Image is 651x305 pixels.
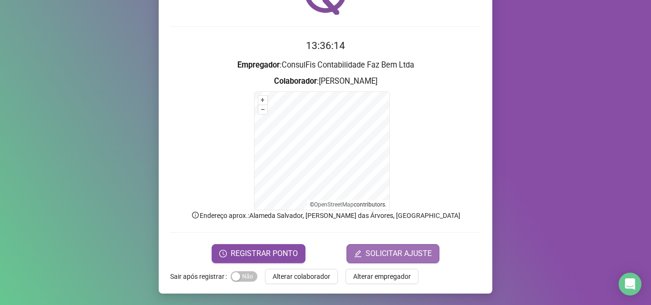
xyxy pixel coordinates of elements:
a: OpenStreetMap [314,201,354,208]
span: clock-circle [219,250,227,257]
span: Alterar empregador [353,271,411,282]
strong: Colaborador [274,77,317,86]
button: – [258,105,267,114]
strong: Empregador [237,60,280,69]
h3: : ConsulFis Contabilidade Faz Bem Ltda [170,59,481,71]
span: REGISTRAR PONTO [231,248,298,259]
button: REGISTRAR PONTO [212,244,305,263]
p: Endereço aprox. : Alameda Salvador, [PERSON_NAME] das Árvores, [GEOGRAPHIC_DATA] [170,210,481,221]
div: Open Intercom Messenger [619,273,641,295]
time: 13:36:14 [306,40,345,51]
label: Sair após registrar [170,269,231,284]
span: SOLICITAR AJUSTE [366,248,432,259]
button: Alterar empregador [346,269,418,284]
span: Alterar colaborador [273,271,330,282]
button: editSOLICITAR AJUSTE [346,244,439,263]
span: info-circle [191,211,200,219]
h3: : [PERSON_NAME] [170,75,481,88]
button: + [258,96,267,105]
li: © contributors. [310,201,387,208]
span: edit [354,250,362,257]
button: Alterar colaborador [265,269,338,284]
